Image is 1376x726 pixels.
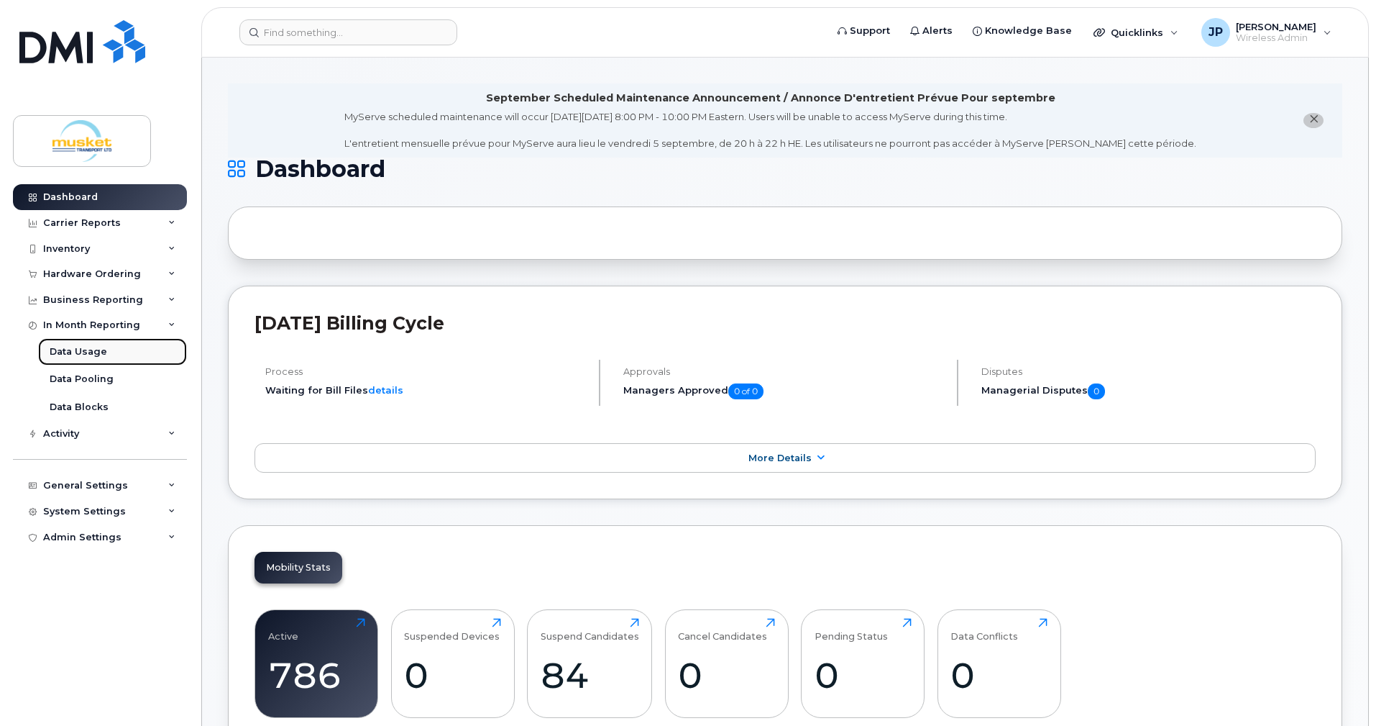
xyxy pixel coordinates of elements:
[368,384,403,396] a: details
[255,158,385,180] span: Dashboard
[981,384,1316,399] h5: Managerial Disputes
[541,618,639,710] a: Suspend Candidates84
[1088,384,1105,399] span: 0
[678,618,767,642] div: Cancel Candidates
[728,384,763,399] span: 0 of 0
[950,654,1047,696] div: 0
[815,618,912,710] a: Pending Status0
[981,366,1316,377] h4: Disputes
[815,618,888,642] div: Pending Status
[541,654,639,696] div: 84
[344,110,1196,150] div: MyServe scheduled maintenance will occur [DATE][DATE] 8:00 PM - 10:00 PM Eastern. Users will be u...
[623,384,945,399] h5: Managers Approved
[623,366,945,377] h4: Approvals
[268,654,365,696] div: 786
[268,618,365,710] a: Active786
[254,312,1316,334] h2: [DATE] Billing Cycle
[950,618,1047,710] a: Data Conflicts0
[404,618,501,710] a: Suspended Devices0
[678,654,775,696] div: 0
[541,618,639,642] div: Suspend Candidates
[404,654,501,696] div: 0
[748,453,812,463] span: More Details
[404,618,500,642] div: Suspended Devices
[265,384,587,397] li: Waiting for Bill Files
[268,618,298,642] div: Active
[950,618,1018,642] div: Data Conflicts
[815,654,912,696] div: 0
[486,91,1055,106] div: September Scheduled Maintenance Announcement / Annonce D'entretient Prévue Pour septembre
[265,366,587,377] h4: Process
[678,618,775,710] a: Cancel Candidates0
[1303,113,1324,128] button: close notification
